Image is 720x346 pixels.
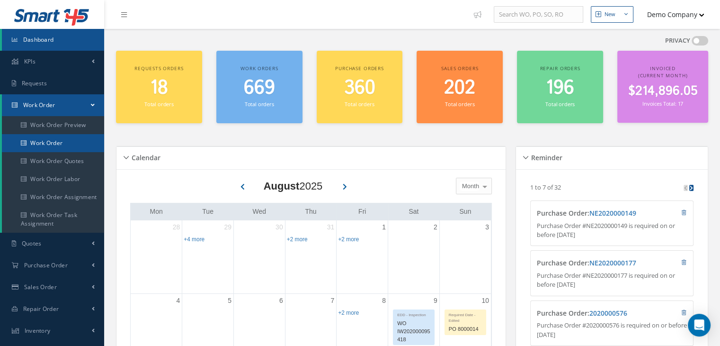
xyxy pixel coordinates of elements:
[264,180,300,192] b: August
[2,29,104,51] a: Dashboard
[23,305,59,313] span: Repair Order
[285,220,337,294] td: July 31, 2025
[483,220,491,234] a: August 3, 2025
[244,74,275,101] span: 669
[587,209,636,218] span: :
[650,65,676,72] span: Invoiced
[171,220,182,234] a: July 28, 2025
[338,236,359,243] a: Show 2 more events
[617,51,708,123] a: Invoiced (Current Month) $214,896.05 Invoices Total: 17
[216,51,302,123] a: Work orders 669 Total orders
[537,259,646,267] h4: Purchase Order
[380,294,388,308] a: August 8, 2025
[144,100,174,108] small: Total orders
[317,51,403,123] a: Purchase orders 360 Total orders
[528,151,562,162] h5: Reminder
[540,65,580,72] span: Repair orders
[591,6,633,23] button: New
[264,178,323,194] div: 2025
[277,294,285,308] a: August 6, 2025
[226,294,233,308] a: August 5, 2025
[116,51,202,123] a: Requests orders 18 Total orders
[129,151,160,162] h5: Calendar
[240,65,278,72] span: Work orders
[393,310,434,318] div: EDD - Inspection
[338,310,359,316] a: Show 2 more events
[604,10,615,18] div: New
[688,314,711,337] div: Open Intercom Messenger
[432,220,439,234] a: August 2, 2025
[150,74,168,101] span: 18
[2,152,104,170] a: Work Order Quotes
[2,188,104,206] a: Work Order Assignment
[329,294,337,308] a: August 7, 2025
[665,36,690,46] label: PRIVACY
[638,5,704,24] button: Demo Company
[2,206,104,233] a: Work Order Task Assignment
[131,220,182,294] td: July 28, 2025
[184,236,204,243] a: Show 4 more events
[245,100,274,108] small: Total orders
[537,321,687,339] p: Purchase Order #2020000576 is required on or before [DATE]
[174,294,182,308] a: August 4, 2025
[445,310,486,324] div: Required Date - Edited
[24,261,68,269] span: Purchase Order
[2,94,104,116] a: Work Order
[530,183,561,191] p: 1 to 7 of 32
[638,72,688,79] span: (Current Month)
[250,206,268,218] a: Wednesday
[2,116,104,134] a: Work Order Preview
[25,327,51,335] span: Inventory
[480,294,491,308] a: August 10, 2025
[494,6,583,23] input: Search WO, PO, SO, RO
[393,318,434,345] div: WO IW202000095418
[417,51,503,123] a: Sales orders 202 Total orders
[23,36,54,44] span: Dashboard
[2,170,104,188] a: Work Order Labor
[148,206,164,218] a: Monday
[23,101,55,109] span: Work Order
[24,283,57,291] span: Sales Order
[441,65,478,72] span: Sales orders
[545,100,575,108] small: Total orders
[222,220,233,234] a: July 29, 2025
[303,206,318,218] a: Thursday
[445,100,474,108] small: Total orders
[287,236,308,243] a: Show 2 more events
[24,57,36,65] span: KPIs
[537,221,687,240] p: Purchase Order #NE2020000149 is required on or before [DATE]
[444,74,475,101] span: 202
[537,271,687,290] p: Purchase Order #NE2020000177 is required on or before [DATE]
[22,239,42,247] span: Quotes
[537,209,646,218] h4: Purchase Order
[325,220,337,234] a: July 31, 2025
[380,220,388,234] a: August 1, 2025
[445,324,486,335] div: PO 8000014
[233,220,285,294] td: July 30, 2025
[134,65,183,72] span: Requests orders
[587,309,627,318] span: :
[628,82,697,100] span: $214,896.05
[345,100,374,108] small: Total orders
[457,206,473,218] a: Sunday
[517,51,603,123] a: Repair orders 196 Total orders
[344,74,375,101] span: 360
[200,206,215,218] a: Tuesday
[439,220,491,294] td: August 3, 2025
[587,258,636,267] span: :
[589,209,636,218] a: NE2020000149
[432,294,439,308] a: August 9, 2025
[589,309,627,318] a: 2020000576
[642,100,683,107] small: Invoices Total: 17
[22,79,47,87] span: Requests
[337,220,388,294] td: August 1, 2025
[460,182,479,191] span: Month
[2,134,104,152] a: Work Order
[407,206,420,218] a: Saturday
[356,206,368,218] a: Friday
[546,74,574,101] span: 196
[388,220,440,294] td: August 2, 2025
[537,310,646,318] h4: Purchase Order
[274,220,285,234] a: July 30, 2025
[182,220,234,294] td: July 29, 2025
